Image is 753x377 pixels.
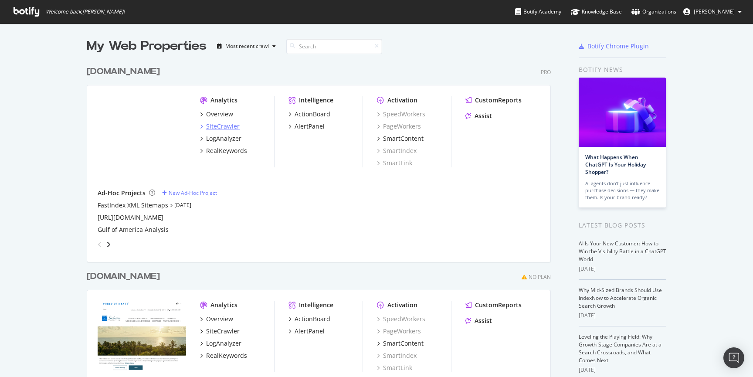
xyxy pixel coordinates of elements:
[579,265,666,273] div: [DATE]
[200,110,233,119] a: Overview
[169,189,217,197] div: New Ad-Hoc Project
[225,44,269,49] div: Most recent crawl
[295,110,330,119] div: ActionBoard
[206,122,240,131] div: SiteCrawler
[295,315,330,323] div: ActionBoard
[377,339,424,348] a: SmartContent
[295,327,325,336] div: AlertPanel
[387,96,417,105] div: Activation
[46,8,125,15] span: Welcome back, [PERSON_NAME] !
[579,42,649,51] a: Botify Chrome Plugin
[214,39,279,53] button: Most recent crawl
[200,339,241,348] a: LogAnalyzer
[377,327,421,336] a: PageWorkers
[723,347,744,368] div: Open Intercom Messenger
[206,134,241,143] div: LogAnalyzer
[475,316,492,325] div: Assist
[377,122,421,131] a: PageWorkers
[377,351,417,360] a: SmartIndex
[200,122,240,131] a: SiteCrawler
[694,8,735,15] span: Alanna Jennings
[383,134,424,143] div: SmartContent
[377,363,412,372] a: SmartLink
[200,327,240,336] a: SiteCrawler
[579,240,666,263] a: AI Is Your New Customer: How to Win the Visibility Battle in a ChatGPT World
[286,39,382,54] input: Search
[200,351,247,360] a: RealKeywords
[541,68,551,76] div: Pro
[529,273,551,281] div: No Plan
[98,225,169,234] a: Gulf of America Analysis
[579,312,666,319] div: [DATE]
[377,315,425,323] a: SpeedWorkers
[585,153,646,176] a: What Happens When ChatGPT Is Your Holiday Shopper?
[87,65,163,78] a: [DOMAIN_NAME]
[299,301,333,309] div: Intelligence
[579,221,666,230] div: Latest Blog Posts
[200,146,247,155] a: RealKeywords
[98,213,163,222] a: [URL][DOMAIN_NAME]
[299,96,333,105] div: Intelligence
[210,96,237,105] div: Analytics
[465,316,492,325] a: Assist
[200,134,241,143] a: LogAnalyzer
[98,301,186,371] img: hyattinclusivecollection.com
[579,78,666,147] img: What Happens When ChatGPT Is Your Holiday Shopper?
[87,270,160,283] div: [DOMAIN_NAME]
[162,189,217,197] a: New Ad-Hoc Project
[87,270,163,283] a: [DOMAIN_NAME]
[465,112,492,120] a: Assist
[377,159,412,167] a: SmartLink
[206,339,241,348] div: LogAnalyzer
[387,301,417,309] div: Activation
[579,366,666,374] div: [DATE]
[200,315,233,323] a: Overview
[475,112,492,120] div: Assist
[87,65,160,78] div: [DOMAIN_NAME]
[288,110,330,119] a: ActionBoard
[206,327,240,336] div: SiteCrawler
[571,7,622,16] div: Knowledge Base
[465,301,522,309] a: CustomReports
[98,189,146,197] div: Ad-Hoc Projects
[288,315,330,323] a: ActionBoard
[295,122,325,131] div: AlertPanel
[631,7,676,16] div: Organizations
[383,339,424,348] div: SmartContent
[475,301,522,309] div: CustomReports
[206,146,247,155] div: RealKeywords
[105,240,112,249] div: angle-right
[94,238,105,251] div: angle-left
[98,201,168,210] a: FastIndex XML Sitemaps
[288,327,325,336] a: AlertPanel
[377,110,425,119] a: SpeedWorkers
[377,146,417,155] a: SmartIndex
[288,122,325,131] a: AlertPanel
[210,301,237,309] div: Analytics
[475,96,522,105] div: CustomReports
[676,5,749,19] button: [PERSON_NAME]
[579,333,661,364] a: Leveling the Playing Field: Why Growth-Stage Companies Are at a Search Crossroads, and What Comes...
[206,351,247,360] div: RealKeywords
[579,286,662,309] a: Why Mid-Sized Brands Should Use IndexNow to Accelerate Organic Search Growth
[206,315,233,323] div: Overview
[579,65,666,75] div: Botify news
[515,7,561,16] div: Botify Academy
[377,134,424,143] a: SmartContent
[174,201,191,209] a: [DATE]
[585,180,659,201] div: AI agents don’t just influence purchase decisions — they make them. Is your brand ready?
[87,37,207,55] div: My Web Properties
[465,96,522,105] a: CustomReports
[587,42,649,51] div: Botify Chrome Plugin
